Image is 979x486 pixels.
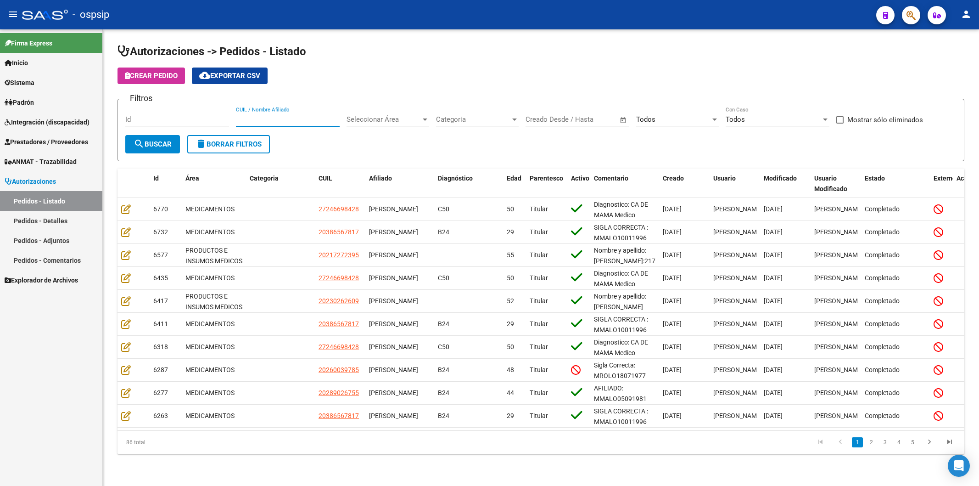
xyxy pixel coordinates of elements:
span: C50 [438,343,449,350]
span: [PERSON_NAME] [713,389,762,396]
span: [PERSON_NAME] [814,251,863,259]
button: Exportar CSV [192,68,268,84]
span: Borrar Filtros [196,140,262,148]
span: 20217272395 [319,251,359,259]
span: [DATE] [663,412,682,419]
span: 20386567817 [319,228,359,236]
datatable-header-cell: Edad [503,169,526,199]
span: Afiliado [369,175,392,182]
datatable-header-cell: Estado [861,169,930,199]
li: page 5 [906,435,919,450]
span: Titular [530,389,548,396]
span: 55 [507,251,514,259]
span: Comentario [594,175,628,182]
a: go to next page [921,437,938,447]
span: MEDICAMENTOS [185,389,235,396]
span: Titular [530,320,548,328]
span: 6435 [153,274,168,282]
span: [PERSON_NAME] [814,343,863,350]
span: Buscar [134,140,172,148]
span: Inicio [5,58,28,68]
span: Titular [530,343,548,350]
span: Usuario Modificado [814,175,847,192]
span: Categoria [436,115,510,124]
span: 50 [507,274,514,282]
div: Completado [865,296,926,306]
span: Explorador de Archivos [5,275,78,285]
mat-icon: delete [196,138,207,149]
datatable-header-cell: Diagnóstico [434,169,503,199]
span: [DATE] [764,274,783,282]
span: PRODUCTOS E INSUMOS MEDICOS [185,247,242,265]
mat-icon: cloud_download [199,70,210,81]
div: Completado [865,365,926,375]
datatable-header-cell: Modificado [760,169,811,199]
span: MEDICAMENTOS [185,366,235,373]
span: 20230262609 [319,297,359,305]
span: [DATE] [663,251,682,259]
span: [DATE] [764,389,783,396]
span: Titular [530,228,548,236]
span: [PERSON_NAME] [814,297,863,305]
a: 2 [866,437,877,447]
span: Titular [530,412,548,419]
button: Open calendar [618,115,629,125]
span: [DATE] [663,366,682,373]
span: CUIL [319,175,332,182]
div: Completado [865,204,926,215]
button: Crear Pedido [117,68,185,84]
span: [PERSON_NAME] [369,320,418,328]
span: 20289026755 [319,389,359,396]
button: Buscar [125,135,180,153]
span: [PERSON_NAME] [713,297,762,305]
span: [PERSON_NAME] [814,366,863,373]
button: Borrar Filtros [187,135,270,153]
span: SIGLA CORRECTA : MMALO10011996 MEDICO TRATANTE: [PERSON_NAME] TELEFONO: [PHONE_NUMBER] CORREO: [E... [594,224,651,346]
span: Todos [726,115,745,124]
span: 20260039785 [319,366,359,373]
span: [PERSON_NAME] [713,366,762,373]
datatable-header-cell: Parentesco [526,169,567,199]
span: C50 [438,274,449,282]
span: MEDICAMENTOS [185,320,235,328]
span: [DATE] [764,297,783,305]
span: Prestadores / Proveedores [5,137,88,147]
span: [PERSON_NAME] [369,343,418,350]
span: [DATE] [764,205,783,213]
mat-icon: menu [7,9,18,20]
span: Diagnostico: CA DE MAMA Medico Tratante: [PERSON_NAME] Teléfono: [PHONE_NUMBER] / [PHONE_NUMBER] ... [594,201,656,365]
span: B24 [438,228,449,236]
span: Titular [530,366,548,373]
li: page 4 [892,435,906,450]
datatable-header-cell: Comentario [590,169,659,199]
span: [PERSON_NAME] [814,205,863,213]
span: 6411 [153,320,168,328]
input: Fecha inicio [526,115,563,124]
span: Crear Pedido [125,72,178,80]
span: 6732 [153,228,168,236]
div: Completado [865,342,926,352]
span: Padrón [5,97,34,107]
span: 29 [507,228,514,236]
span: Diagnostico: CA DE MAMA Medico Tratante: [PERSON_NAME] Teléfono: [PHONE_NUMBER] / [PHONE_NUMBER] ... [594,339,652,482]
span: [DATE] [764,228,783,236]
div: Open Intercom Messenger [948,455,970,477]
span: Exportar CSV [199,72,260,80]
span: [DATE] [663,389,682,396]
span: [PERSON_NAME] [369,251,418,259]
span: [PERSON_NAME] [369,297,418,305]
span: Activo [571,175,589,182]
span: MEDICAMENTOS [185,205,235,213]
span: Parentesco [530,175,563,182]
span: Titular [530,251,548,259]
datatable-header-cell: Activo [567,169,590,199]
span: MEDICAMENTOS [185,228,235,236]
span: Área [185,175,199,182]
span: 6318 [153,343,168,350]
span: [DATE] [764,366,783,373]
span: [DATE] [663,205,682,213]
datatable-header-cell: Afiliado [365,169,434,199]
span: [PERSON_NAME] [814,228,863,236]
span: [PERSON_NAME] [713,228,762,236]
span: [PERSON_NAME] [814,274,863,282]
